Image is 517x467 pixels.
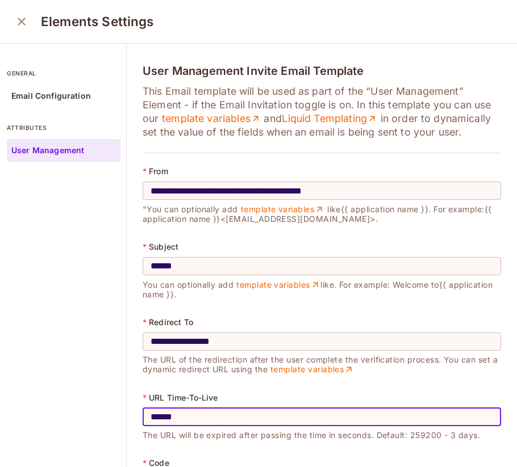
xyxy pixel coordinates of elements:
a: template variables [270,364,354,375]
p: Email Configuration [11,91,91,100]
a: template variables [236,280,320,290]
button: close [10,10,33,33]
span: The URL of the redirection after the user complete the verification process. You can set a dynami... [143,355,498,374]
a: template variables [162,112,261,125]
span: "You can optionally add like {{ application name }} . For example: {{ application name }} <[EMAIL... [143,204,492,224]
p: This Email template will be used as part of the “User Management” Element - if the Email Invitati... [143,85,501,139]
p: attributes [7,123,120,132]
a: Liquid Templating [282,112,378,125]
span: You can optionally add like. For example: Welcome to {{ application name }} . [143,280,493,299]
a: template variables [240,204,324,214]
p: URL Time-To-Live [149,393,218,402]
h3: Elements Settings [41,14,154,30]
p: From [149,167,168,176]
p: Redirect To [149,318,193,327]
p: Subject [149,242,178,251]
p: general [7,69,120,78]
h4: User Management Invite Email Template [143,64,501,78]
p: User Management [11,146,84,155]
p: The URL will be expired after passing the time in seconds. Default: 259200 - 3 days. [143,426,501,440]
